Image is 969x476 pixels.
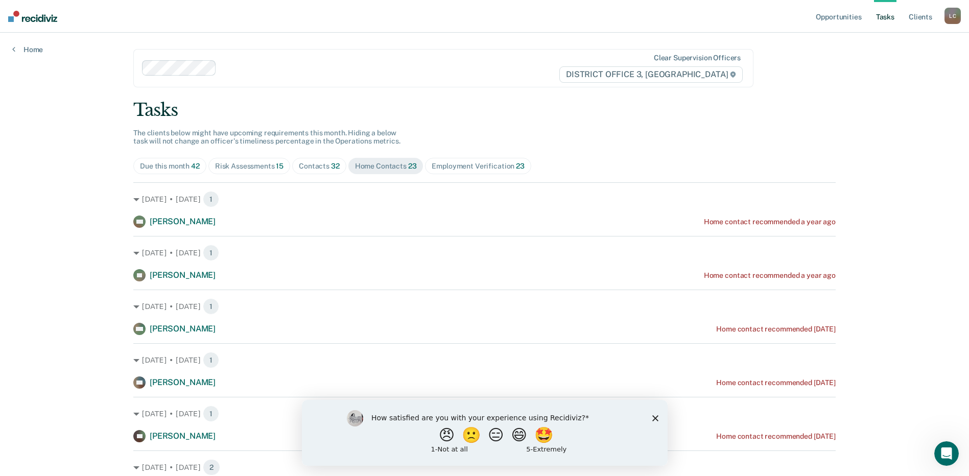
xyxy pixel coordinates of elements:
[150,324,216,334] span: [PERSON_NAME]
[516,162,525,170] span: 23
[133,191,836,207] div: [DATE] • [DATE] 1
[203,406,219,422] span: 1
[203,191,219,207] span: 1
[355,162,417,171] div: Home Contacts
[331,162,340,170] span: 32
[150,377,216,387] span: [PERSON_NAME]
[299,162,340,171] div: Contacts
[133,406,836,422] div: [DATE] • [DATE] 1
[150,431,216,441] span: [PERSON_NAME]
[133,245,836,261] div: [DATE] • [DATE] 1
[133,352,836,368] div: [DATE] • [DATE] 1
[12,45,43,54] a: Home
[716,325,836,334] div: Home contact recommended [DATE]
[432,162,524,171] div: Employment Verification
[302,400,668,466] iframe: Survey by Kim from Recidiviz
[704,271,836,280] div: Home contact recommended a year ago
[150,270,216,280] span: [PERSON_NAME]
[133,459,836,475] div: [DATE] • [DATE] 2
[8,11,57,22] img: Recidiviz
[191,162,200,170] span: 42
[559,66,743,83] span: DISTRICT OFFICE 3, [GEOGRAPHIC_DATA]
[140,162,200,171] div: Due this month
[215,162,283,171] div: Risk Assessments
[203,245,219,261] span: 1
[716,432,836,441] div: Home contact recommended [DATE]
[934,441,959,466] iframe: Intercom live chat
[203,352,219,368] span: 1
[150,217,216,226] span: [PERSON_NAME]
[203,298,219,315] span: 1
[276,162,283,170] span: 15
[654,54,741,62] div: Clear supervision officers
[203,459,220,475] span: 2
[133,129,400,146] span: The clients below might have upcoming requirements this month. Hiding a below task will not chang...
[133,100,836,121] div: Tasks
[944,8,961,24] div: L C
[133,298,836,315] div: [DATE] • [DATE] 1
[408,162,417,170] span: 23
[716,378,836,387] div: Home contact recommended [DATE]
[944,8,961,24] button: LC
[704,218,836,226] div: Home contact recommended a year ago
